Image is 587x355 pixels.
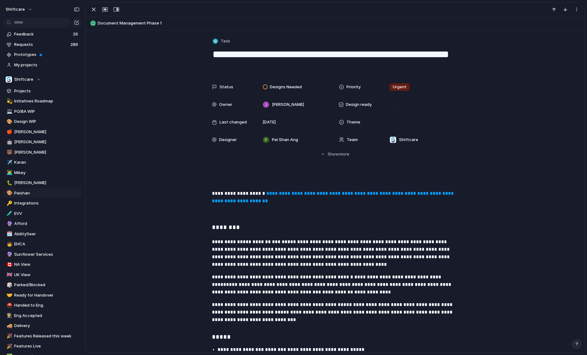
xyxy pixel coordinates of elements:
a: 🎨Design WIP [3,117,82,126]
span: Pei Shan Ang [272,137,298,143]
button: shiftcare [3,4,36,14]
a: 🔑Integrations [3,199,82,208]
button: 🎨 [6,190,12,196]
div: 🎨 [7,118,11,125]
span: Karan [14,159,80,166]
button: 🎉 [6,333,12,339]
span: Shiftcare [14,76,33,83]
div: 🎉Features Released this week [3,331,82,341]
div: 🐛 [7,179,11,187]
div: 🔮Afford [3,219,82,228]
a: 🍎[PERSON_NAME] [3,127,82,137]
div: 👨‍🏭 [7,312,11,319]
a: 🎨Peishan [3,188,82,198]
div: 🎨 [7,189,11,197]
div: 🚚 [7,322,11,330]
div: 🎲 [7,281,11,289]
span: Delivery [14,323,80,329]
span: Show [328,151,339,157]
div: 👨‍💻 [7,169,11,176]
span: Urgent [393,84,407,90]
div: ⛑️ [7,302,11,309]
div: 🔮 [7,220,11,227]
span: My projects [14,62,80,68]
span: Priority [346,84,361,90]
span: Afford [14,221,80,227]
a: 🤖[PERSON_NAME] [3,137,82,147]
span: Features Released this week [14,333,80,339]
div: 🧒 [7,241,11,248]
a: 🎲Parked/Blocked [3,280,82,290]
button: 🇬🇧 [6,272,12,278]
button: 🤖 [6,139,12,145]
span: Eng Accepted [14,313,80,319]
span: Design WIP [14,118,80,125]
button: Document Management Phase 1 [88,18,582,28]
span: shiftcare [6,6,25,13]
a: 🧪EVV [3,209,82,218]
button: Task [211,37,232,46]
a: 👨‍💻Mikey [3,168,82,177]
div: 🤖 [7,139,11,146]
button: 🚚 [6,323,12,329]
span: Last changed [219,119,247,125]
div: 🔑 [7,200,11,207]
div: 🔮 [7,251,11,258]
span: Ready for Handover [14,292,80,298]
div: 🎉Features Live [3,341,82,351]
span: EHCA [14,241,80,247]
div: 👨‍🏭Eng Accepted [3,311,82,320]
button: 💻 [6,108,12,115]
div: 💻PO/BA WIP [3,107,82,116]
button: Showmore [212,149,458,160]
a: My projects [3,60,82,70]
span: Requests [14,41,69,48]
div: ✈️ [7,159,11,166]
span: PO/BA WIP [14,108,80,115]
button: 🍎 [6,129,12,135]
a: 🗓️AbilitySeer [3,229,82,239]
span: Shiftcare [399,137,418,143]
a: Feedback26 [3,30,82,39]
span: Prototypes [14,52,80,58]
button: 🐛 [6,180,12,186]
a: 🐻[PERSON_NAME] [3,148,82,157]
span: [PERSON_NAME] [14,139,80,145]
a: 💫Initiatives Roadmap [3,96,82,106]
div: 💫 [7,98,11,105]
span: Team [347,137,358,143]
span: Designs Needed [270,84,302,90]
div: 💻 [7,108,11,115]
div: 🎉 [7,332,11,340]
span: Sunflower Services [14,251,80,258]
span: Integrations [14,200,80,206]
span: more [339,151,349,157]
span: Designer [219,137,237,143]
a: 🇨🇦NA View [3,260,82,269]
span: [PERSON_NAME] [14,129,80,135]
button: 🐻 [6,149,12,156]
div: 🗓️ [7,230,11,238]
span: NA View [14,261,80,268]
button: 🔮 [6,221,12,227]
span: Handed to Eng. [14,302,80,309]
span: Projects [14,88,80,94]
button: 🗓️ [6,231,12,237]
span: Features Live [14,343,80,349]
button: 🎨 [6,118,12,125]
button: 🧪 [6,210,12,217]
div: ✈️Karan [3,158,82,167]
span: Mikey [14,170,80,176]
button: 👨‍🏭 [6,313,12,319]
a: 🧒EHCA [3,239,82,249]
a: ⛑️Handed to Eng. [3,301,82,310]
